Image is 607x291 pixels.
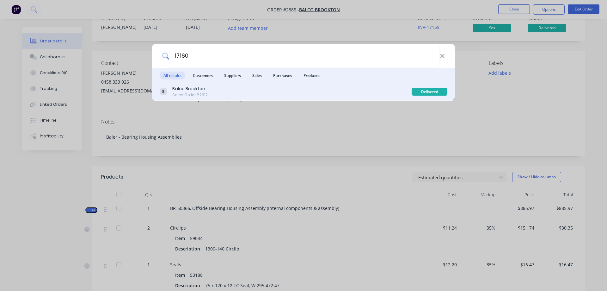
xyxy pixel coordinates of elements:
[160,72,185,79] span: All results
[269,72,296,79] span: Purchases
[220,72,245,79] span: Suppliers
[412,88,447,96] div: Delivered
[248,72,266,79] span: Sales
[172,92,208,98] div: Sales Order #2612
[300,72,323,79] span: Products
[172,85,208,92] div: Balco Brookton
[189,72,217,79] span: Customers
[169,44,440,68] input: Start typing a customer or supplier name to create a new order...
